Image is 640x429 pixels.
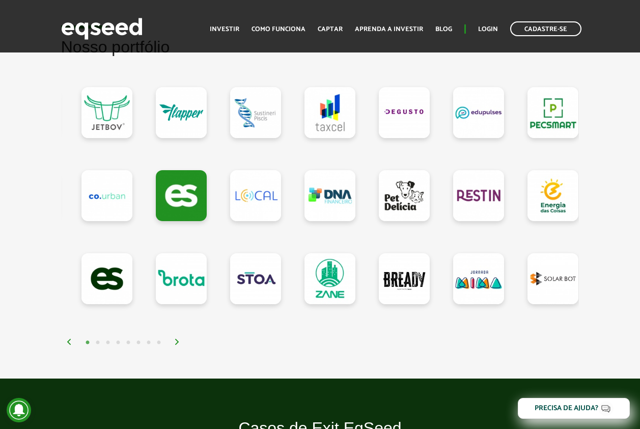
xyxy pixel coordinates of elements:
a: Testando Contrato [156,170,207,221]
img: arrow%20right.svg [174,339,180,345]
button: 4 of 4 [113,338,123,348]
a: Edupulses [453,87,504,138]
a: Investir [210,26,239,33]
button: 1 of 4 [82,338,93,348]
a: Flapper [156,87,207,138]
a: Como funciona [252,26,305,33]
a: Blog [435,26,452,33]
a: Login [478,26,498,33]
a: JetBov [81,87,132,138]
a: Loocal [230,170,281,221]
a: Restin [453,170,504,221]
img: EqSeed [61,15,143,42]
a: Brota Company [156,253,207,304]
a: Captar [318,26,343,33]
a: Solar Bot [527,253,578,304]
a: Degusto Brands [379,87,430,138]
a: Sustineri Piscis [230,87,281,138]
a: DNA Financeiro [304,170,355,221]
a: Pet Delícia [379,170,430,221]
a: Co.Urban [81,170,132,221]
a: Zane [304,253,355,304]
a: Jornada Mima [453,253,504,304]
button: 8 of 4 [154,338,164,348]
a: Pecsmart [527,87,578,138]
h2: Nosso portfólio [61,38,579,71]
button: 7 of 4 [144,338,154,348]
a: Taxcel [304,87,355,138]
a: Cadastre-se [510,21,581,36]
button: 3 of 4 [103,338,113,348]
a: STOA Seguros [230,253,281,304]
a: Energia das Coisas [527,170,578,221]
a: Aprenda a investir [355,26,423,33]
img: arrow%20left.svg [66,339,72,345]
button: 6 of 4 [133,338,144,348]
a: Bready [379,253,430,304]
a: EqSeed [81,253,132,304]
button: 2 of 4 [93,338,103,348]
button: 5 of 4 [123,338,133,348]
